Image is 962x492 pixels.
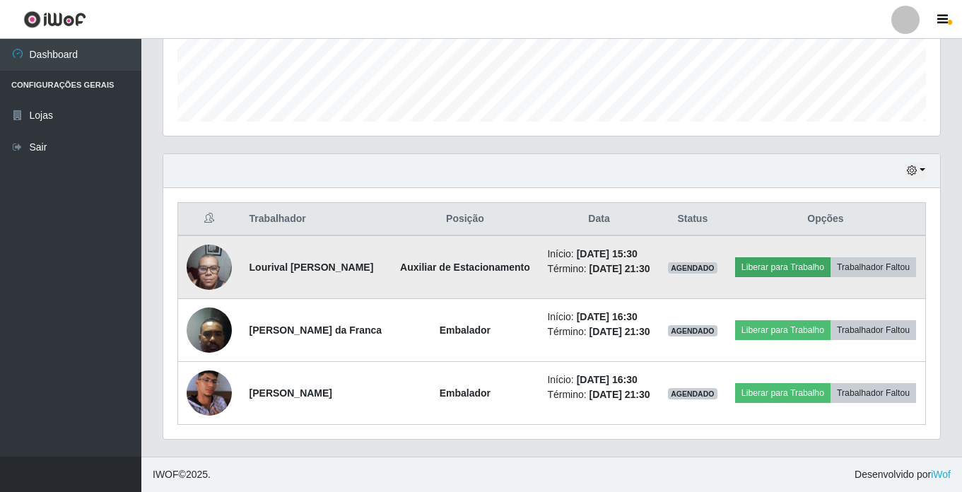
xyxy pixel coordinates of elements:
[187,237,232,297] img: 1752365039975.jpeg
[735,320,831,340] button: Liberar para Trabalho
[577,374,638,385] time: [DATE] 16:30
[23,11,86,28] img: CoreUI Logo
[250,324,382,336] strong: [PERSON_NAME] da Franca
[831,383,916,403] button: Trabalhador Faltou
[400,262,530,273] strong: Auxiliar de Estacionamento
[659,203,726,236] th: Status
[589,263,650,274] time: [DATE] 21:30
[153,467,211,482] span: © 2025 .
[391,203,539,236] th: Posição
[547,387,650,402] li: Término:
[668,388,717,399] span: AGENDADO
[668,325,717,336] span: AGENDADO
[153,469,179,480] span: IWOF
[187,300,232,360] img: 1692747616301.jpeg
[547,310,650,324] li: Início:
[241,203,392,236] th: Trabalhador
[250,262,374,273] strong: Lourival [PERSON_NAME]
[250,387,332,399] strong: [PERSON_NAME]
[726,203,926,236] th: Opções
[589,389,650,400] time: [DATE] 21:30
[831,257,916,277] button: Trabalhador Faltou
[831,320,916,340] button: Trabalhador Faltou
[855,467,951,482] span: Desenvolvido por
[577,248,638,259] time: [DATE] 15:30
[547,247,650,262] li: Início:
[589,326,650,337] time: [DATE] 21:30
[735,383,831,403] button: Liberar para Trabalho
[931,469,951,480] a: iWof
[547,324,650,339] li: Término:
[547,373,650,387] li: Início:
[668,262,717,274] span: AGENDADO
[577,311,638,322] time: [DATE] 16:30
[735,257,831,277] button: Liberar para Trabalho
[547,262,650,276] li: Término:
[187,353,232,433] img: 1712980533398.jpeg
[440,324,491,336] strong: Embalador
[440,387,491,399] strong: Embalador
[539,203,659,236] th: Data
